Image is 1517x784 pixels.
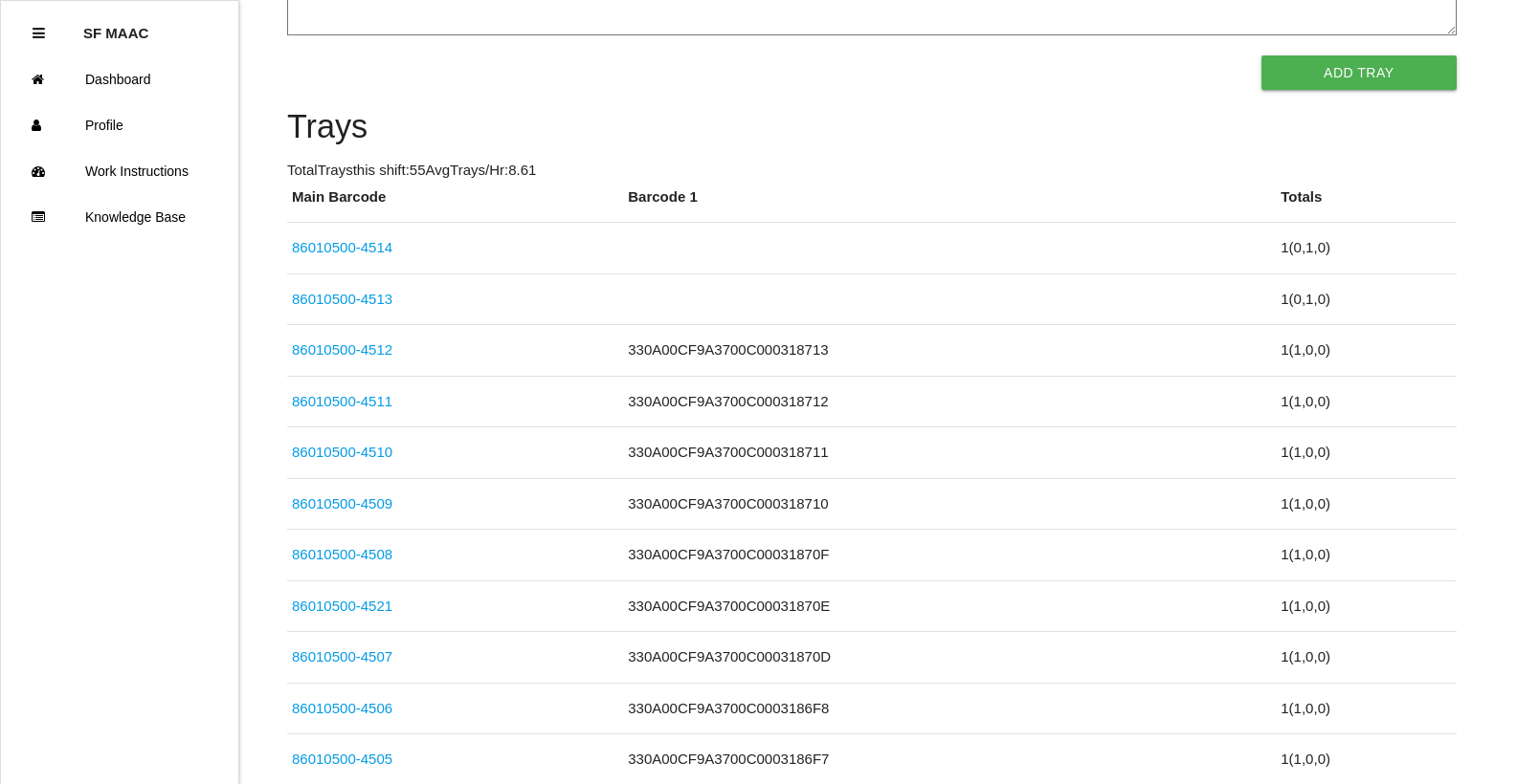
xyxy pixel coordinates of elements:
a: 86010500-4507 [292,648,392,664]
a: 86010500-4508 [292,546,392,562]
td: 330A00CF9A3700C00031870D [623,632,1276,684]
a: 86010500-4505 [292,751,392,767]
p: Total Trays this shift: 55 Avg Trays /Hr: 8.61 [287,160,1457,182]
td: 330A00CF9A3700C000318711 [623,427,1276,479]
a: Knowledge Base [1,194,238,240]
a: 86010500-4513 [292,291,392,307]
td: 1 ( 1 , 0 , 0 ) [1276,478,1456,530]
td: 330A00CF9A3700C000318712 [623,376,1276,427]
td: 1 ( 1 , 0 , 0 ) [1276,580,1456,632]
a: 86010500-4511 [292,393,392,409]
button: Add Tray [1261,55,1457,90]
th: Barcode 1 [623,186,1276,223]
td: 1 ( 1 , 0 , 0 ) [1276,683,1456,734]
td: 330A00CF9A3700C000318713 [623,325,1276,377]
a: 86010500-4514 [292,239,392,255]
td: 1 ( 1 , 0 , 0 ) [1276,376,1456,427]
td: 1 ( 1 , 0 , 0 ) [1276,427,1456,479]
td: 330A00CF9A3700C00031870F [623,530,1276,581]
th: Main Barcode [287,186,623,223]
td: 330A00CF9A3700C00031870E [623,580,1276,632]
h4: Trays [287,109,1457,145]
a: 86010500-4509 [292,495,392,512]
div: Close [33,11,45,56]
td: 330A00CF9A3700C0003186F8 [623,683,1276,734]
td: 1 ( 1 , 0 , 0 ) [1276,530,1456,581]
a: 86010500-4510 [292,444,392,460]
td: 1 ( 0 , 1 , 0 ) [1276,223,1456,274]
td: 1 ( 1 , 0 , 0 ) [1276,632,1456,684]
a: Dashboard [1,56,238,102]
th: Totals [1276,186,1456,223]
a: Profile [1,102,238,148]
a: Work Instructions [1,148,238,194]
td: 1 ( 1 , 0 , 0 ) [1276,325,1456,377]
a: 86010500-4521 [292,598,392,614]
td: 1 ( 0 , 1 , 0 ) [1276,273,1456,325]
td: 330A00CF9A3700C000318710 [623,478,1276,530]
a: 86010500-4512 [292,341,392,358]
a: 86010500-4506 [292,700,392,716]
p: SF MAAC [83,11,148,41]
